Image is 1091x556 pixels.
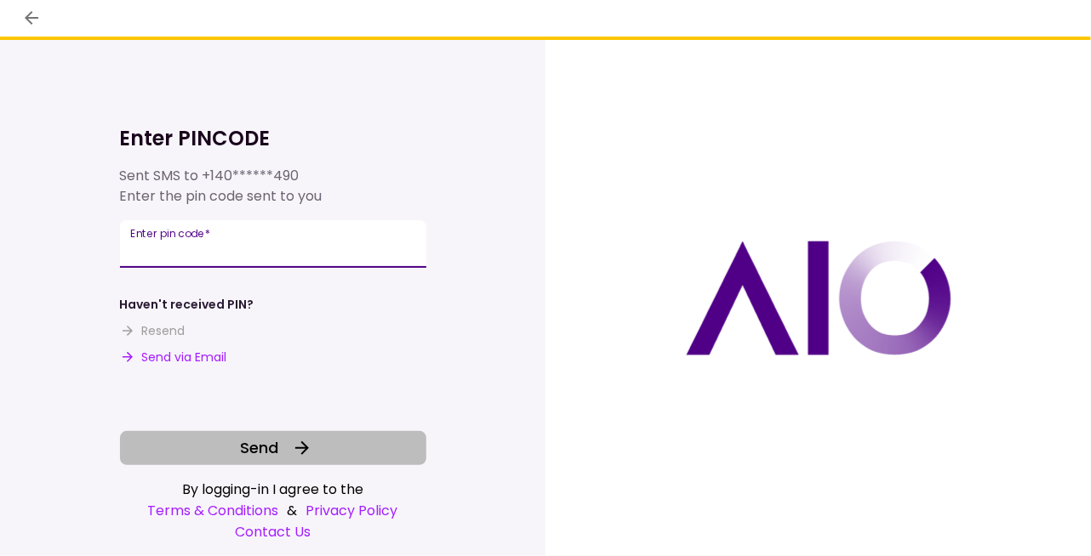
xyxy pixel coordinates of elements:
button: Resend [120,322,186,340]
button: Send [120,431,426,465]
span: Send [240,436,278,459]
div: & [120,500,426,521]
button: back [17,3,46,32]
a: Terms & Conditions [148,500,279,521]
img: AIO logo [686,241,951,355]
a: Privacy Policy [306,500,398,521]
label: Enter pin code [130,226,211,241]
h1: Enter PINCODE [120,125,426,152]
div: By logging-in I agree to the [120,479,426,500]
a: Contact Us [120,521,426,542]
div: Haven't received PIN? [120,296,254,314]
button: Send via Email [120,349,227,366]
div: Sent SMS to Enter the pin code sent to you [120,166,426,207]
